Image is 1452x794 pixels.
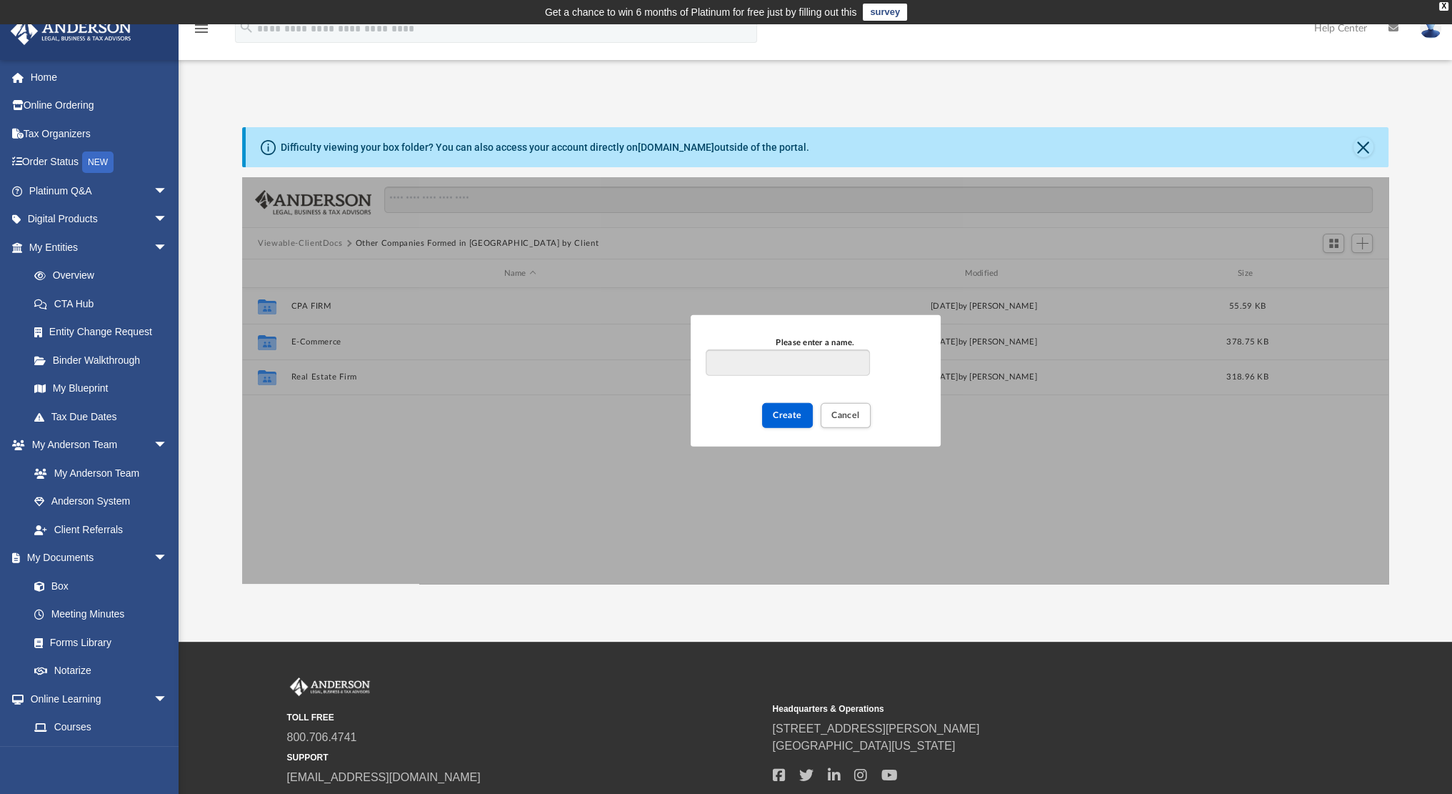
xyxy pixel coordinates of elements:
a: My Blueprint [20,374,182,403]
div: Difficulty viewing your box folder? You can also access your account directly on outside of the p... [281,140,809,155]
i: menu [193,20,210,37]
button: Close [1353,137,1373,157]
a: Courses [20,713,182,742]
a: Tax Due Dates [20,402,189,431]
a: Platinum Q&Aarrow_drop_down [10,177,189,205]
span: arrow_drop_down [154,544,182,573]
a: Home [10,63,189,91]
div: Get a chance to win 6 months of Platinum for free just by filling out this [545,4,857,21]
button: Create [762,402,813,427]
div: New Folder [691,314,941,446]
a: [STREET_ADDRESS][PERSON_NAME] [773,723,980,735]
div: close [1439,2,1448,11]
a: My Entitiesarrow_drop_down [10,233,189,262]
a: Order StatusNEW [10,148,189,177]
img: Anderson Advisors Platinum Portal [6,17,136,45]
span: Create [773,410,802,419]
a: [GEOGRAPHIC_DATA][US_STATE] [773,740,956,752]
span: arrow_drop_down [154,685,182,714]
a: Client Referrals [20,515,182,544]
a: survey [863,4,907,21]
input: Please enter a name. [706,349,869,376]
span: arrow_drop_down [154,233,182,262]
span: Cancel [831,410,860,419]
a: [DOMAIN_NAME] [638,142,714,153]
img: Anderson Advisors Platinum Portal [287,678,373,696]
a: Meeting Minutes [20,600,182,629]
a: Box [20,572,175,600]
a: CTA Hub [20,289,189,318]
a: Tax Organizers [10,119,189,148]
img: User Pic [1420,18,1441,39]
a: Binder Walkthrough [20,346,189,374]
small: TOLL FREE [287,711,763,724]
a: My Documentsarrow_drop_down [10,544,182,572]
a: [EMAIL_ADDRESS][DOMAIN_NAME] [287,771,481,783]
div: NEW [82,152,114,173]
button: Cancel [821,402,871,427]
a: My Anderson Teamarrow_drop_down [10,431,182,460]
a: Notarize [20,657,182,685]
a: 800.706.4741 [287,731,357,743]
a: Entity Change Request [20,318,189,347]
a: Video Training [20,741,175,770]
a: My Anderson Team [20,459,175,487]
small: SUPPORT [287,751,763,764]
a: menu [193,27,210,37]
a: Overview [20,262,189,290]
span: arrow_drop_down [154,177,182,206]
a: Anderson System [20,487,182,516]
a: Online Learningarrow_drop_down [10,685,182,713]
a: Digital Productsarrow_drop_down [10,205,189,234]
a: Forms Library [20,628,175,657]
div: Please enter a name. [706,337,924,349]
span: arrow_drop_down [154,431,182,460]
i: search [239,19,254,35]
small: Headquarters & Operations [773,703,1248,715]
span: arrow_drop_down [154,205,182,234]
a: Online Ordering [10,91,189,120]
